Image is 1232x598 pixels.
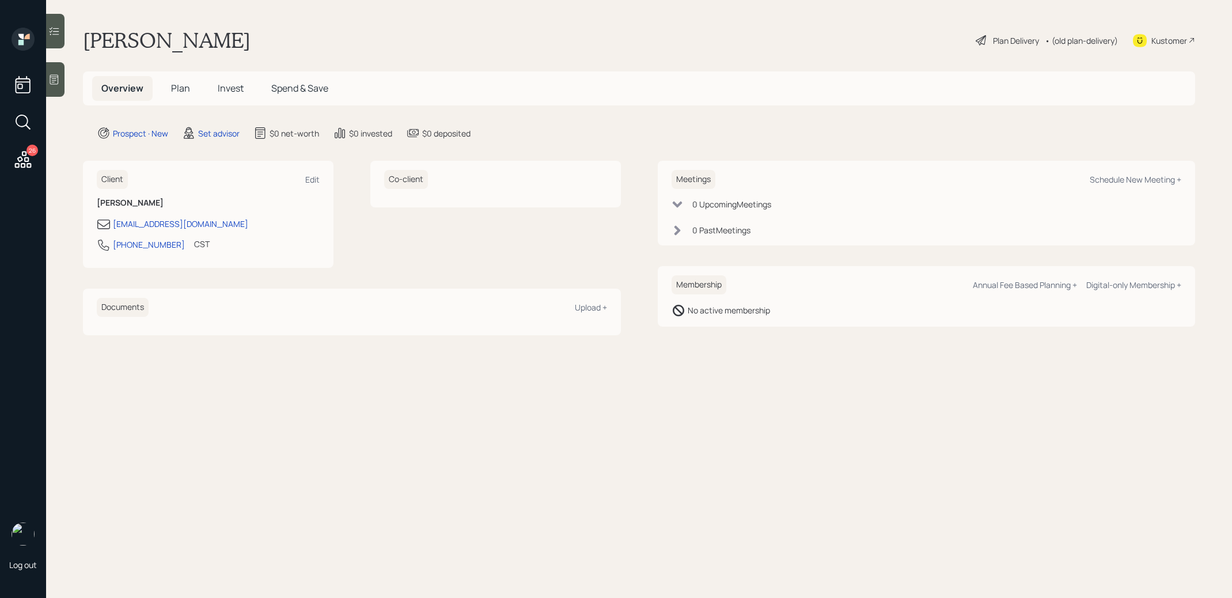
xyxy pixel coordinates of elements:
[1086,279,1181,290] div: Digital-only Membership +
[305,174,320,185] div: Edit
[422,127,471,139] div: $0 deposited
[97,198,320,208] h6: [PERSON_NAME]
[83,28,251,53] h1: [PERSON_NAME]
[672,275,726,294] h6: Membership
[97,170,128,189] h6: Client
[171,82,190,94] span: Plan
[101,82,143,94] span: Overview
[384,170,428,189] h6: Co-client
[672,170,715,189] h6: Meetings
[26,145,38,156] div: 26
[218,82,244,94] span: Invest
[1090,174,1181,185] div: Schedule New Meeting +
[97,298,149,317] h6: Documents
[1151,35,1187,47] div: Kustomer
[9,559,37,570] div: Log out
[349,127,392,139] div: $0 invested
[198,127,240,139] div: Set advisor
[113,218,248,230] div: [EMAIL_ADDRESS][DOMAIN_NAME]
[973,279,1077,290] div: Annual Fee Based Planning +
[12,523,35,546] img: treva-nostdahl-headshot.png
[575,302,607,313] div: Upload +
[271,82,328,94] span: Spend & Save
[113,239,185,251] div: [PHONE_NUMBER]
[692,224,750,236] div: 0 Past Meeting s
[993,35,1039,47] div: Plan Delivery
[113,127,168,139] div: Prospect · New
[194,238,210,250] div: CST
[270,127,319,139] div: $0 net-worth
[692,198,771,210] div: 0 Upcoming Meeting s
[688,304,770,316] div: No active membership
[1045,35,1118,47] div: • (old plan-delivery)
